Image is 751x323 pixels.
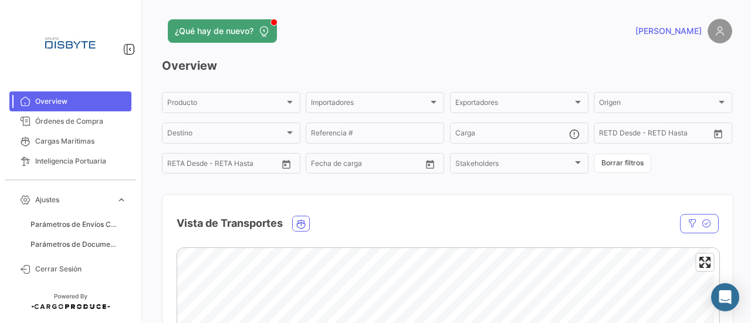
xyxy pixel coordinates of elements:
[167,161,188,169] input: Desde
[708,19,732,43] img: placeholder-user.png
[175,25,253,37] span: ¿Qué hay de nuevo?
[168,19,277,43] button: ¿Qué hay de nuevo?
[35,264,127,274] span: Cerrar Sesión
[455,161,573,169] span: Stakeholders
[711,283,739,311] div: Abrir Intercom Messenger
[197,161,249,169] input: Hasta
[35,156,127,166] span: Inteligencia Portuaria
[31,239,120,250] span: Parámetros de Documentos
[41,14,100,73] img: Logo+disbyte.jpeg
[167,100,285,108] span: Producto
[167,131,285,139] span: Destino
[162,57,732,74] h3: Overview
[177,215,283,232] h4: Vista de Transportes
[9,91,131,111] a: Overview
[311,161,332,169] input: Desde
[35,136,127,147] span: Cargas Marítimas
[599,131,620,139] input: Desde
[340,161,393,169] input: Hasta
[26,216,131,233] a: Parámetros de Envíos Cargas Marítimas
[293,216,309,231] button: Ocean
[311,100,428,108] span: Importadores
[599,100,716,108] span: Origen
[35,116,127,127] span: Órdenes de Compra
[9,171,131,191] a: Courier
[696,254,713,271] button: Enter fullscreen
[635,25,702,37] span: [PERSON_NAME]
[709,125,727,142] button: Open calendar
[455,100,573,108] span: Exportadores
[9,111,131,131] a: Órdenes de Compra
[35,195,111,205] span: Ajustes
[628,131,681,139] input: Hasta
[26,236,131,253] a: Parámetros de Documentos
[9,131,131,151] a: Cargas Marítimas
[9,151,131,171] a: Inteligencia Portuaria
[594,154,651,173] button: Borrar filtros
[421,155,439,173] button: Open calendar
[31,219,120,230] span: Parámetros de Envíos Cargas Marítimas
[278,155,295,173] button: Open calendar
[35,96,127,107] span: Overview
[116,195,127,205] span: expand_more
